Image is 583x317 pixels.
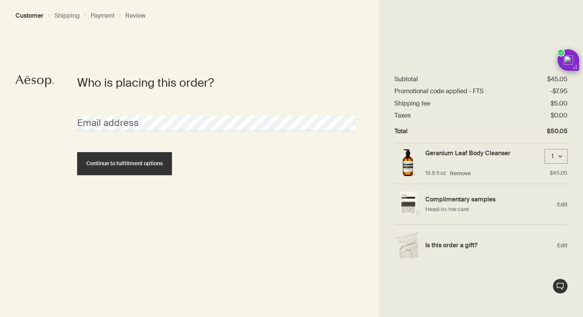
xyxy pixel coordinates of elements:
[86,161,163,166] span: Continue to fulfillment options
[553,278,568,294] button: Live Assistance
[551,111,568,119] dd: $0.00
[550,169,568,177] p: $45.05
[394,127,408,135] dt: Total
[425,241,553,249] h4: Is this order a gift?
[394,149,421,178] img: Geranium Leaf Body Cleanser 500 mL in amber bottle with pump
[550,87,568,95] dd: -$7.95
[394,87,484,95] dt: Promotional code applied - FTS
[54,12,80,20] button: Shipping
[425,205,553,213] p: Head-to-toe care
[394,75,418,83] dt: Subtotal
[450,169,471,177] button: Remove
[547,75,568,83] dd: $45.05
[394,191,421,218] img: Single sample sachet
[77,116,356,131] input: Email address
[394,111,411,119] dt: Taxes
[551,99,568,107] dd: $5.00
[425,149,511,157] a: Geranium Leaf Body Cleanser
[394,184,568,225] div: Edit
[557,242,568,249] span: Edit
[77,152,172,175] button: Continue to fulfillment options
[394,232,421,259] img: Gift wrap example
[15,12,44,20] button: Customer
[547,127,568,135] dd: $50.05
[394,99,430,107] dt: Shipping fee
[91,12,115,20] button: Payment
[425,169,446,177] p: 16.9 fl oz
[394,225,568,265] div: Edit
[77,75,344,91] h2: Who is placing this order?
[125,12,146,20] button: Review
[557,201,568,208] span: Edit
[549,153,556,161] div: 1
[425,195,553,203] h4: Complimentary samples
